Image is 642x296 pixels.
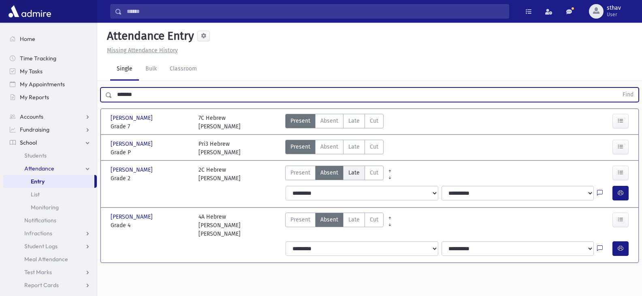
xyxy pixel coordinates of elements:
span: Monitoring [31,204,59,211]
span: Meal Attendance [24,256,68,263]
span: Report Cards [24,281,59,289]
button: Find [618,88,638,102]
h5: Attendance Entry [104,29,194,43]
a: Bulk [139,58,163,81]
span: [PERSON_NAME] [111,114,154,122]
a: Time Tracking [3,52,97,65]
span: Grade 2 [111,174,190,183]
span: Accounts [20,113,43,120]
span: Present [290,168,310,177]
span: School [20,139,37,146]
span: User [607,11,621,18]
div: Pri3 Hebrew [PERSON_NAME] [198,140,241,157]
span: Absent [320,215,338,224]
a: My Tasks [3,65,97,78]
span: Present [290,117,310,125]
span: Students [24,152,47,159]
span: Absent [320,168,338,177]
span: Grade P [111,148,190,157]
a: Entry [3,175,94,188]
div: AttTypes [285,213,384,238]
a: My Appointments [3,78,97,91]
a: School [3,136,97,149]
span: Infractions [24,230,52,237]
a: Report Cards [3,279,97,292]
span: My Tasks [20,68,43,75]
u: Missing Attendance History [107,47,178,54]
a: Monitoring [3,201,97,214]
input: Search [122,4,509,19]
span: Late [348,168,360,177]
a: Students [3,149,97,162]
span: Cut [370,215,378,224]
span: My Appointments [20,81,65,88]
span: My Reports [20,94,49,101]
span: Home [20,35,35,43]
a: Missing Attendance History [104,47,178,54]
span: Cut [370,117,378,125]
a: Infractions [3,227,97,240]
a: Attendance [3,162,97,175]
a: Classroom [163,58,203,81]
span: Cut [370,143,378,151]
span: Absent [320,117,338,125]
a: Single [110,58,139,81]
a: Home [3,32,97,45]
span: Late [348,143,360,151]
span: Student Logs [24,243,58,250]
span: Entry [31,178,45,185]
div: AttTypes [285,140,384,157]
span: Time Tracking [20,55,56,62]
span: Present [290,215,310,224]
a: Accounts [3,110,97,123]
a: List [3,188,97,201]
span: Cut [370,168,378,177]
span: [PERSON_NAME] [111,213,154,221]
span: Late [348,215,360,224]
span: Fundraising [20,126,49,133]
span: [PERSON_NAME] [111,140,154,148]
div: 7C Hebrew [PERSON_NAME] [198,114,241,131]
span: List [31,191,40,198]
span: Absent [320,143,338,151]
span: Grade 7 [111,122,190,131]
div: AttTypes [285,114,384,131]
a: Notifications [3,214,97,227]
div: 4A Hebrew [PERSON_NAME] [PERSON_NAME] [198,213,278,238]
span: [PERSON_NAME] [111,166,154,174]
span: Attendance [24,165,54,172]
span: Notifications [24,217,56,224]
a: My Reports [3,91,97,104]
a: Fundraising [3,123,97,136]
span: Present [290,143,310,151]
div: AttTypes [285,166,384,183]
span: Test Marks [24,268,52,276]
span: Grade 4 [111,221,190,230]
a: Student Logs [3,240,97,253]
a: Test Marks [3,266,97,279]
div: 2C Hebrew [PERSON_NAME] [198,166,241,183]
a: Meal Attendance [3,253,97,266]
img: AdmirePro [6,3,53,19]
span: Late [348,117,360,125]
span: sthav [607,5,621,11]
